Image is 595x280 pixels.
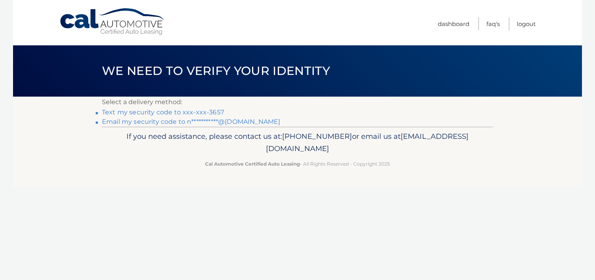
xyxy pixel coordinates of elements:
a: Cal Automotive [59,8,166,36]
p: Select a delivery method: [102,97,493,108]
p: - All Rights Reserved - Copyright 2025 [107,160,488,168]
a: Text my security code to xxx-xxx-3657 [102,108,224,116]
p: If you need assistance, please contact us at: or email us at [107,130,488,155]
a: Dashboard [438,17,469,30]
span: We need to verify your identity [102,63,330,78]
span: [PHONE_NUMBER] [282,132,352,141]
a: FAQ's [486,17,500,30]
a: Logout [517,17,536,30]
strong: Cal Automotive Certified Auto Leasing [205,161,300,167]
